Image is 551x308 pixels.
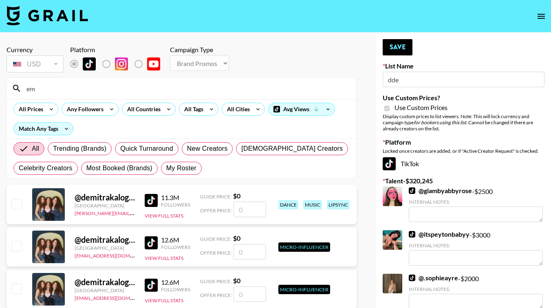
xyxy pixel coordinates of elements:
span: Guide Price: [200,194,231,200]
div: Micro-Influencer [278,285,330,294]
strong: $ 0 [233,192,240,200]
button: View Full Stats [145,213,183,219]
div: All Cities [222,103,251,115]
strong: $ 0 [233,277,240,284]
span: Guide Price: [200,236,231,242]
span: My Roster [166,163,196,173]
img: TikTok [409,275,415,281]
img: TikTok [145,194,158,207]
div: 11.3M [161,194,190,202]
div: All Countries [122,103,162,115]
div: dance [278,200,298,209]
span: Offer Price: [200,207,232,213]
div: List locked to TikTok. [70,55,167,73]
div: Followers [161,202,190,208]
button: View Full Stats [145,297,183,304]
div: 12.6M [161,236,190,244]
div: music [303,200,322,209]
div: Currency [7,46,64,54]
span: Guide Price: [200,278,231,284]
div: @ demitrakalogeras [75,192,135,202]
input: 0 [234,202,266,217]
em: for bookers using this list [414,119,466,125]
span: Most Booked (Brands) [86,163,152,173]
span: Quick Turnaround [120,144,173,154]
span: Trending (Brands) [53,144,106,154]
img: Instagram [115,57,128,70]
div: Locked once creators are added, or if "Active Creator Request" is checked. [383,148,544,154]
div: lipsync [327,200,350,209]
a: @glambyabbyrose [409,187,472,195]
div: Avg Views [269,103,335,115]
img: TikTok [145,279,158,292]
div: Currency is locked to USD [7,54,64,74]
img: TikTok [145,236,158,249]
span: All [32,144,39,154]
button: open drawer [533,8,549,24]
input: 0 [234,244,266,260]
div: @ demitrakalogeras [75,235,135,245]
div: USD [8,57,62,71]
div: - $ 2500 [409,187,543,222]
div: 12.6M [161,278,190,286]
a: [EMAIL_ADDRESS][DOMAIN_NAME] [75,251,156,259]
div: @ demitrakalogeras [75,277,135,287]
img: TikTok [409,231,415,238]
div: Micro-Influencer [278,242,330,252]
div: Display custom prices to list viewers. Note: This will lock currency and campaign type . Cannot b... [383,113,544,132]
span: New Creators [187,144,228,154]
div: Internal Notes: [409,199,543,205]
a: @.sophieayre [409,274,458,282]
button: Save [383,39,412,55]
div: [GEOGRAPHIC_DATA] [75,202,135,209]
a: @itspeytonbabyy [409,230,469,238]
label: List Name [383,62,544,70]
div: Campaign Type [170,46,229,54]
div: TikTok [383,157,544,170]
a: [EMAIL_ADDRESS][DOMAIN_NAME] [75,293,156,301]
a: [PERSON_NAME][EMAIL_ADDRESS][DOMAIN_NAME] [75,209,195,216]
img: YouTube [147,57,160,70]
img: TikTok [383,157,396,170]
label: Talent - $ 320,245 [383,177,544,185]
div: [GEOGRAPHIC_DATA] [75,245,135,251]
div: - $ 3000 [409,230,543,266]
span: Celebrity Creators [19,163,73,173]
span: Offer Price: [200,292,232,298]
input: Search by User Name [22,82,351,95]
span: [DEMOGRAPHIC_DATA] Creators [241,144,343,154]
label: Platform [383,138,544,146]
span: Use Custom Prices [395,103,447,112]
label: Use Custom Prices? [383,94,544,102]
div: Match Any Tags [14,123,73,135]
input: 0 [234,286,266,302]
div: [GEOGRAPHIC_DATA] [75,287,135,293]
strong: $ 0 [233,234,240,242]
div: All Tags [179,103,205,115]
img: TikTok [409,187,415,194]
div: Any Followers [62,103,105,115]
img: Grail Talent [7,6,88,25]
span: Offer Price: [200,250,232,256]
div: Followers [161,286,190,293]
button: View Full Stats [145,255,183,261]
div: Internal Notes: [409,286,543,292]
div: Platform [70,46,167,54]
div: Internal Notes: [409,242,543,249]
img: TikTok [83,57,96,70]
div: Followers [161,244,190,250]
div: All Prices [14,103,45,115]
